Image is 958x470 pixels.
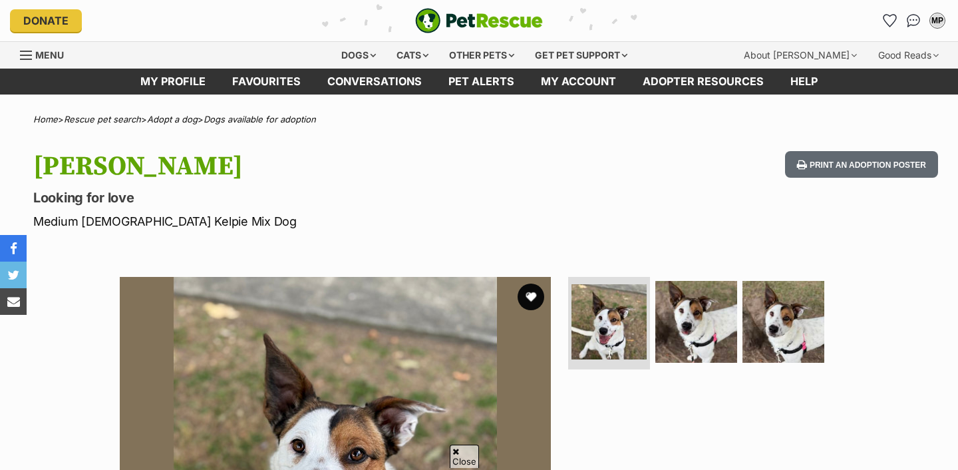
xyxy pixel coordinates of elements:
[629,69,777,95] a: Adopter resources
[879,10,948,31] ul: Account quick links
[655,281,737,363] img: Photo of Rosie
[869,42,948,69] div: Good Reads
[785,151,938,178] button: Print an adoption poster
[415,8,543,33] a: PetRescue
[734,42,866,69] div: About [PERSON_NAME]
[571,284,647,359] img: Photo of Rosie
[518,284,544,310] button: favourite
[528,69,629,95] a: My account
[903,10,924,31] a: Conversations
[927,10,948,31] button: My account
[879,10,900,31] a: Favourites
[435,69,528,95] a: Pet alerts
[204,114,316,124] a: Dogs available for adoption
[931,14,944,27] div: MP
[777,69,831,95] a: Help
[440,42,524,69] div: Other pets
[387,42,438,69] div: Cats
[742,281,824,363] img: Photo of Rosie
[33,114,58,124] a: Home
[33,151,584,182] h1: [PERSON_NAME]
[33,212,584,230] p: Medium [DEMOGRAPHIC_DATA] Kelpie Mix Dog
[20,42,73,66] a: Menu
[450,445,479,468] span: Close
[219,69,314,95] a: Favourites
[526,42,637,69] div: Get pet support
[907,14,921,27] img: chat-41dd97257d64d25036548639549fe6c8038ab92f7586957e7f3b1b290dea8141.svg
[415,8,543,33] img: logo-e224e6f780fb5917bec1dbf3a21bbac754714ae5b6737aabdf751b685950b380.svg
[314,69,435,95] a: conversations
[147,114,198,124] a: Adopt a dog
[10,9,82,32] a: Donate
[64,114,141,124] a: Rescue pet search
[332,42,385,69] div: Dogs
[35,49,64,61] span: Menu
[33,188,584,207] p: Looking for love
[127,69,219,95] a: My profile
